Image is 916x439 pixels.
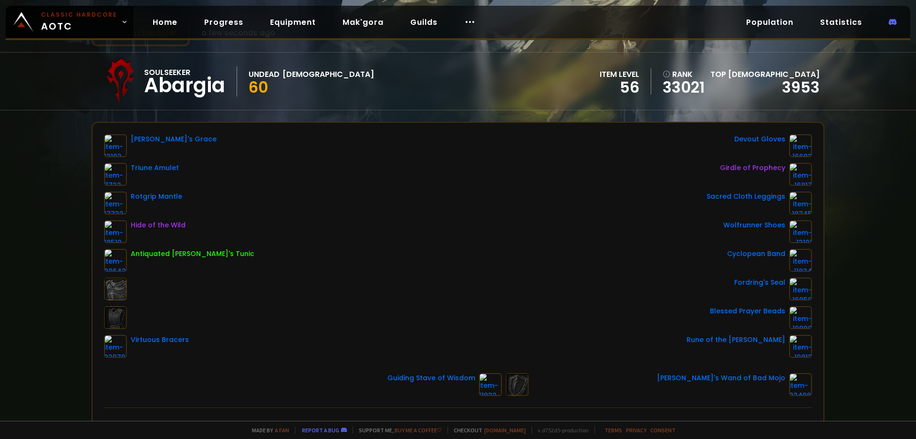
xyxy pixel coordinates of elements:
img: item-18745 [789,192,812,214]
a: Progress [197,12,251,32]
img: item-11824 [789,249,812,272]
img: item-20642 [104,249,127,272]
div: Fordring's Seal [734,278,785,288]
span: AOTC [41,11,117,33]
a: Privacy [626,427,646,434]
a: Guilds [403,12,445,32]
div: rank [663,68,705,80]
a: 33021 [663,80,705,95]
a: Report a bug [302,427,339,434]
div: Sacred Cloth Leggings [707,192,785,202]
div: Rune of the [PERSON_NAME] [687,335,785,345]
a: [DOMAIN_NAME] [484,427,526,434]
a: Classic HardcoreAOTC [6,6,134,38]
div: 575 [786,419,801,431]
div: Health [115,419,141,431]
a: Mak'gora [335,12,391,32]
div: [PERSON_NAME]'s Wand of Bad Mojo [657,373,785,383]
div: Top [710,68,820,80]
div: Abargia [144,78,225,93]
img: item-17732 [104,192,127,214]
a: Population [739,12,801,32]
img: item-19812 [789,335,812,358]
img: item-13101 [789,220,812,243]
div: Girdle of Prophecy [720,163,785,173]
div: Stamina [292,419,325,431]
div: 160 [435,419,447,431]
div: Virtuous Bracers [131,335,189,345]
span: [DEMOGRAPHIC_DATA] [728,69,820,80]
a: Consent [650,427,676,434]
div: Armor [646,419,670,431]
div: Rotgrip Mantle [131,192,182,202]
div: Devout Gloves [734,134,785,144]
div: Attack Power [469,419,521,431]
img: item-18510 [104,220,127,243]
img: item-22079 [104,335,127,358]
div: [DEMOGRAPHIC_DATA] [282,68,374,80]
div: Triune Amulet [131,163,179,173]
span: Made by [246,427,289,434]
a: Statistics [812,12,870,32]
div: Hide of the Wild [131,220,186,230]
a: Equipment [262,12,323,32]
div: Antiquated [PERSON_NAME]'s Tunic [131,249,254,259]
div: Guiding Stave of Wisdom [387,373,475,383]
div: Soulseeker [144,66,225,78]
div: Blessed Prayer Beads [710,306,785,316]
img: item-22408 [789,373,812,396]
div: Cyclopean Band [727,249,785,259]
div: 28 [614,419,624,431]
a: Home [145,12,185,32]
a: Terms [604,427,622,434]
small: Classic Hardcore [41,11,117,19]
div: 2817 [253,419,270,431]
img: item-11932 [479,373,502,396]
span: Checkout [448,427,526,434]
img: item-19990 [789,306,812,329]
span: 60 [249,76,268,98]
a: Buy me a coffee [395,427,442,434]
div: item level [600,68,639,80]
div: Undead [249,68,280,80]
div: [PERSON_NAME]'s Grace [131,134,217,144]
img: item-16058 [789,278,812,300]
a: 3953 [782,76,820,98]
img: item-16817 [789,163,812,186]
div: 56 [600,80,639,95]
div: Wolfrunner Shoes [723,220,785,230]
img: item-16692 [789,134,812,157]
span: v. d752d5 - production [531,427,589,434]
img: item-7722 [104,163,127,186]
a: a fan [275,427,289,434]
img: item-13102 [104,134,127,157]
span: Support me, [353,427,442,434]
